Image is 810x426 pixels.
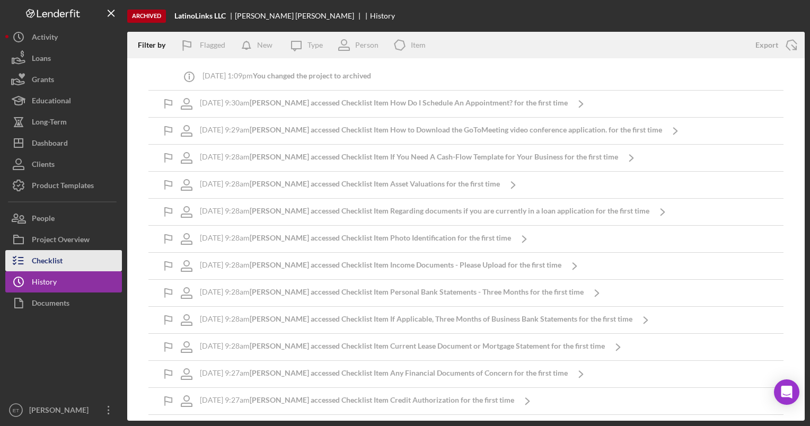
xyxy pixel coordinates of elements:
div: History [32,271,57,295]
div: [DATE] 9:28am [200,315,632,323]
b: [PERSON_NAME] accessed Checklist Item If You Need A Cash-Flow Template for Your Business for the ... [250,152,618,161]
a: [DATE] 9:27am[PERSON_NAME] accessed Checklist Item Credit Authorization for the first time [173,388,541,414]
button: Checklist [5,250,122,271]
div: [DATE] 1:09pm [202,72,371,80]
div: [PERSON_NAME] [PERSON_NAME] [235,12,363,20]
b: [PERSON_NAME] accessed Checklist Item If Applicable, Three Months of Business Bank Statements for... [250,314,632,323]
button: People [5,208,122,229]
a: [DATE] 9:28am[PERSON_NAME] accessed Checklist Item If You Need A Cash-Flow Template for Your Busi... [173,145,645,171]
div: Person [355,41,378,49]
div: [DATE] 9:28am [200,288,584,296]
a: [DATE] 9:28am[PERSON_NAME] accessed Checklist Item Personal Bank Statements - Three Months for th... [173,280,610,306]
button: Project Overview [5,229,122,250]
div: Long-Term [32,111,67,135]
b: [PERSON_NAME] accessed Checklist Item Any Financial Documents of Concern for the first time [250,368,568,377]
button: Long-Term [5,111,122,132]
b: [PERSON_NAME] accessed Checklist Item Asset Valuations for the first time [250,179,500,188]
button: Educational [5,90,122,111]
div: Grants [32,69,54,93]
button: Clients [5,154,122,175]
a: [DATE] 9:28am[PERSON_NAME] accessed Checklist Item Photo Identification for the first time [173,226,538,252]
button: Grants [5,69,122,90]
div: [DATE] 9:28am [200,180,500,188]
div: Project Overview [32,229,90,253]
div: Flagged [200,34,225,56]
div: [DATE] 9:28am [200,234,511,242]
b: [PERSON_NAME] accessed Checklist Item Personal Bank Statements - Three Months for the first time [250,287,584,296]
b: [PERSON_NAME] accessed Checklist Item Regarding documents if you are currently in a loan applicat... [250,206,649,215]
a: [DATE] 9:28am[PERSON_NAME] accessed Checklist Item If Applicable, Three Months of Business Bank S... [173,307,659,333]
a: [DATE] 9:27am[PERSON_NAME] accessed Checklist Item Any Financial Documents of Concern for the fir... [173,361,594,387]
button: Flagged [173,34,236,56]
div: Loans [32,48,51,72]
div: [DATE] 9:28am [200,153,618,161]
div: Educational [32,90,71,114]
button: Export [745,34,805,56]
div: Product Templates [32,175,94,199]
div: [DATE] 9:28am [200,261,561,269]
b: [PERSON_NAME] accessed Checklist Item How Do I Schedule An Appointment? for the first time [250,98,568,107]
div: New [257,34,272,56]
div: [PERSON_NAME] [27,400,95,423]
div: Filter by [138,41,173,49]
a: [DATE] 9:28am[PERSON_NAME] accessed Checklist Item Asset Valuations for the first time [173,172,526,198]
div: [DATE] 9:28am [200,342,605,350]
b: [PERSON_NAME] accessed Checklist Item Photo Identification for the first time [250,233,511,242]
button: Loans [5,48,122,69]
button: History [5,271,122,292]
div: Export [755,34,778,56]
b: [PERSON_NAME] accessed Checklist Item Credit Authorization for the first time [250,395,514,404]
button: ET[PERSON_NAME] [5,400,122,421]
a: [DATE] 9:28am[PERSON_NAME] accessed Checklist Item Regarding documents if you are currently in a ... [173,199,676,225]
div: [DATE] 9:27am [200,396,514,404]
b: [PERSON_NAME] accessed Checklist Item Current Lease Document or Mortgage Statement for the first ... [250,341,605,350]
b: You changed the project to archived [253,71,371,80]
div: Activity [32,26,58,50]
button: Activity [5,26,122,48]
div: Checklist [32,250,63,274]
div: People [32,208,55,232]
b: [PERSON_NAME] accessed Checklist Item How to Download the GoToMeeting video conference applicatio... [250,125,662,134]
b: [PERSON_NAME] accessed Checklist Item Income Documents - Please Upload for the first time [250,260,561,269]
div: Item [411,41,426,49]
button: New [236,34,283,56]
a: [DATE] 9:28am[PERSON_NAME] accessed Checklist Item Current Lease Document or Mortgage Statement f... [173,334,631,360]
text: ET [13,407,19,413]
div: [DATE] 9:27am [200,369,568,377]
div: Dashboard [32,132,68,156]
button: Product Templates [5,175,122,196]
a: [DATE] 9:28am[PERSON_NAME] accessed Checklist Item Income Documents - Please Upload for the first... [173,253,588,279]
a: [DATE] 9:30am[PERSON_NAME] accessed Checklist Item How Do I Schedule An Appointment? for the firs... [173,91,594,117]
div: Documents [32,292,69,316]
div: [DATE] 9:28am [200,207,649,215]
div: Clients [32,154,55,177]
button: Dashboard [5,132,122,154]
div: History [370,12,395,20]
div: Open Intercom Messenger [774,379,799,405]
div: [DATE] 9:30am [200,99,568,107]
a: [DATE] 9:29am[PERSON_NAME] accessed Checklist Item How to Download the GoToMeeting video conferen... [173,118,689,144]
div: [DATE] 9:29am [200,126,662,134]
button: Documents [5,292,122,314]
div: Archived [127,10,166,23]
div: Type [307,41,323,49]
b: LatinoLinks LLC [174,12,226,20]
